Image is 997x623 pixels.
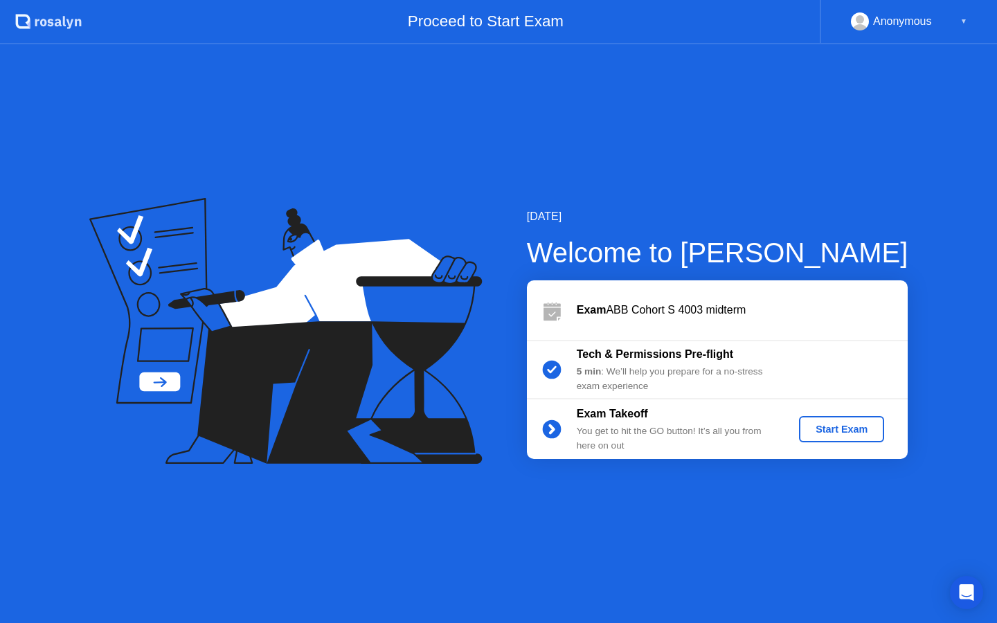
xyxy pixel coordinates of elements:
div: ABB Cohort S 4003 midterm [577,302,908,318]
div: Start Exam [805,424,879,435]
b: 5 min [577,366,602,377]
div: Welcome to [PERSON_NAME] [527,232,908,273]
div: Open Intercom Messenger [950,576,983,609]
div: : We’ll help you prepare for a no-stress exam experience [577,365,776,393]
b: Exam [577,304,607,316]
div: You get to hit the GO button! It’s all you from here on out [577,424,776,453]
div: Anonymous [873,12,932,30]
b: Exam Takeoff [577,408,648,419]
div: [DATE] [527,208,908,225]
b: Tech & Permissions Pre-flight [577,348,733,360]
div: ▼ [960,12,967,30]
button: Start Exam [799,416,884,442]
